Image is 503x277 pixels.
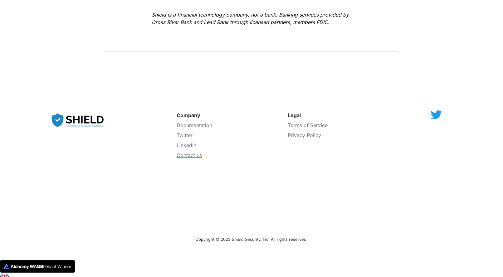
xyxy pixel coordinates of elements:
span: Copyright © 2023 Shield Security, Inc. All rights reserved. [195,237,308,242]
span: See More Posts [136,58,195,68]
a: Documentation [177,122,212,128]
em: Shield is a financial technology company, not a bank. Banking services provided by Cross River Ba... [152,12,350,25]
a: Twitter [177,132,193,138]
a: Terms of Service [288,122,328,128]
strong: Company [177,112,200,118]
strong: Legal [288,112,301,118]
a: Privacy Policy [288,132,321,138]
a: LinkedIn [177,142,196,148]
a: Contact us [177,152,202,158]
